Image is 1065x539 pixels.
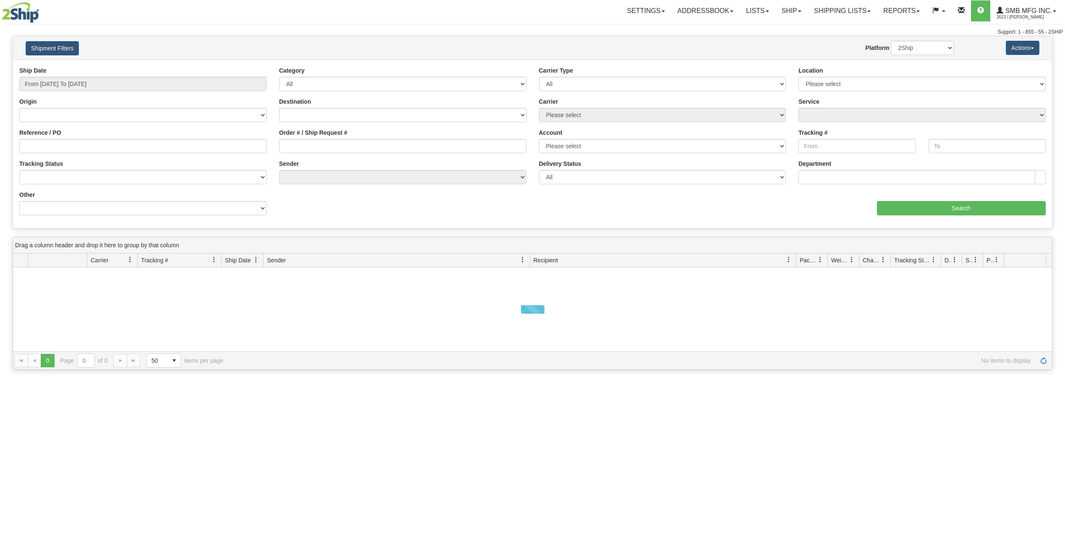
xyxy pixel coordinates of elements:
a: Ship Date filter column settings [249,253,263,267]
a: Settings [621,0,671,21]
label: Carrier Type [539,66,573,75]
label: Carrier [539,97,558,106]
a: Tracking # filter column settings [207,253,221,267]
span: No items to display [235,357,1031,364]
span: Ship Date [225,256,251,264]
a: Recipient filter column settings [782,253,796,267]
a: Carrier filter column settings [123,253,137,267]
a: Refresh [1037,354,1050,367]
div: grid grouping header [13,237,1052,254]
span: Weight [831,256,849,264]
span: Carrier [91,256,109,264]
label: Tracking # [798,128,827,137]
div: Support: 1 - 855 - 55 - 2SHIP [2,29,1063,36]
a: Reports [877,0,926,21]
a: Tracking Status filter column settings [926,253,941,267]
a: Charge filter column settings [876,253,890,267]
label: Sender [279,160,299,168]
a: Shipping lists [808,0,877,21]
label: Ship Date [19,66,47,75]
label: Platform [866,44,890,52]
span: Page sizes drop down [146,353,181,368]
span: Packages [800,256,817,264]
span: 50 [152,356,162,365]
span: Recipient [534,256,558,264]
a: Weight filter column settings [845,253,859,267]
a: SMB MFG INC. 2613 / [PERSON_NAME] [990,0,1062,21]
a: Delivery Status filter column settings [947,253,962,267]
span: Delivery Status [945,256,952,264]
button: Actions [1006,41,1039,55]
label: Reference / PO [19,128,61,137]
label: Account [539,128,563,137]
label: Order # / Ship Request # [279,128,348,137]
a: Ship [775,0,808,21]
img: logo2613.jpg [2,2,39,23]
a: Packages filter column settings [813,253,827,267]
input: To [929,139,1046,153]
label: Service [798,97,819,106]
input: Search [877,201,1046,215]
a: Pickup Status filter column settings [989,253,1004,267]
a: Addressbook [671,0,740,21]
span: select [167,354,181,367]
label: Tracking Status [19,160,63,168]
span: Pickup Status [986,256,994,264]
span: Tracking # [141,256,168,264]
span: Sender [267,256,286,264]
label: Origin [19,97,37,106]
button: Shipment Filters [26,41,79,55]
label: Other [19,191,35,199]
span: items per page [146,353,223,368]
label: Category [279,66,305,75]
input: From [798,139,916,153]
label: Location [798,66,823,75]
span: Tracking Status [894,256,931,264]
span: Page 0 [41,354,54,367]
label: Department [798,160,831,168]
span: 2613 / [PERSON_NAME] [997,13,1060,21]
label: Destination [279,97,311,106]
iframe: chat widget [1046,227,1064,312]
label: Delivery Status [539,160,581,168]
a: Lists [740,0,775,21]
span: Shipment Issues [966,256,973,264]
span: Charge [863,256,880,264]
span: SMB MFG INC. [1003,7,1052,14]
a: Sender filter column settings [515,253,530,267]
span: Page of 0 [60,353,108,368]
a: Shipment Issues filter column settings [968,253,983,267]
